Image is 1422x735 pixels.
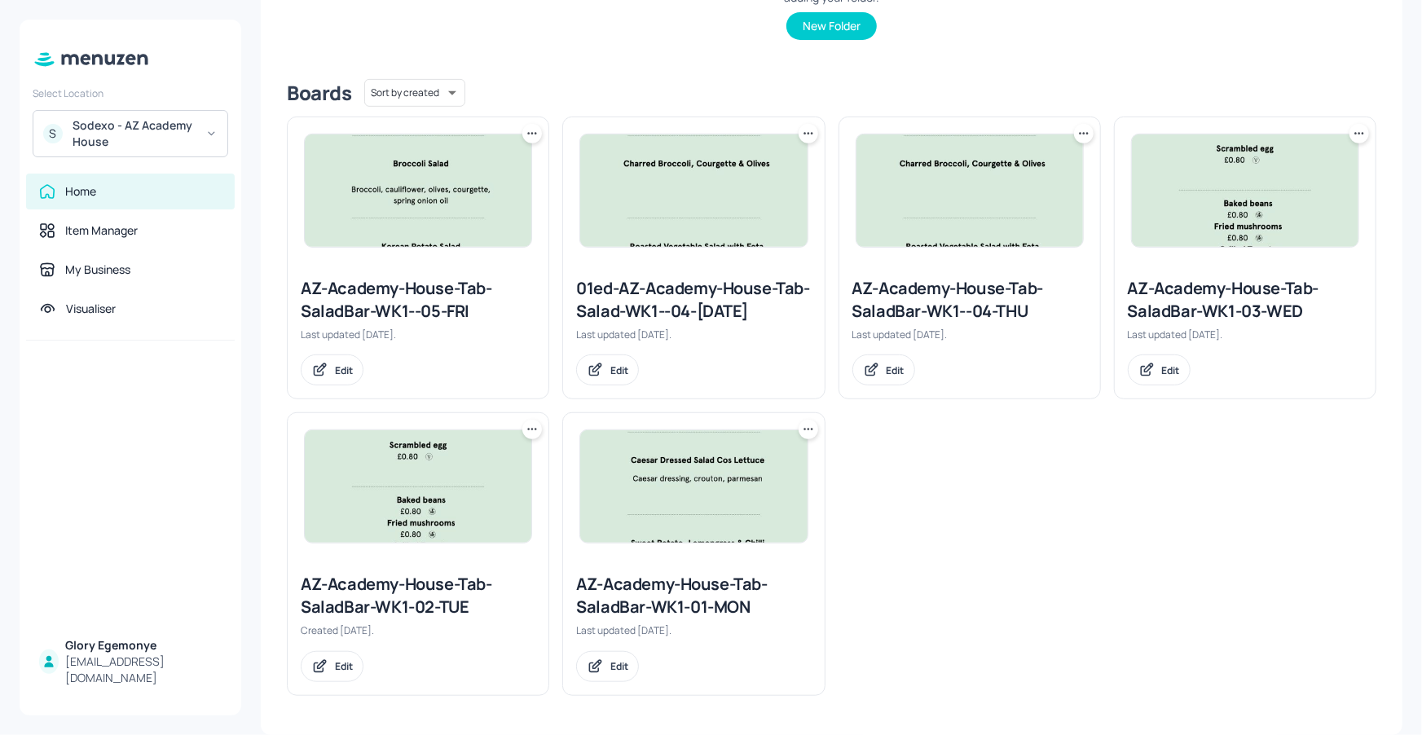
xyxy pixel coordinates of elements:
[1128,328,1363,341] div: Last updated [DATE].
[301,328,535,341] div: Last updated [DATE].
[364,77,465,109] div: Sort by created
[610,659,628,673] div: Edit
[335,363,353,377] div: Edit
[301,623,535,637] div: Created [DATE].
[43,124,63,143] div: S
[1132,134,1358,247] img: 2025-05-23-1748001881040wxwf1fyryg.jpeg
[1162,363,1180,377] div: Edit
[66,301,116,317] div: Visualiser
[305,430,531,543] img: 2025-05-23-1748001881040wxwf1fyryg.jpeg
[305,134,531,247] img: 2025-06-06-17491996006987fgijg51zwp.jpeg
[576,623,811,637] div: Last updated [DATE].
[65,262,130,278] div: My Business
[610,363,628,377] div: Edit
[580,430,807,543] img: 2025-06-02-1748856998284ofixuyx6qnl.jpeg
[576,277,811,323] div: 01ed-AZ-Academy-House-Tab-Salad-WK1--04-[DATE]
[33,86,228,100] div: Select Location
[73,117,196,150] div: Sodexo - AZ Academy House
[335,659,353,673] div: Edit
[856,134,1083,247] img: 2025-05-29-17485189019254htouf1rmma.jpeg
[786,12,877,40] button: New Folder
[65,637,222,654] div: Glory Egemonye
[580,134,807,247] img: 2025-06-04-1749050715085amyblq5sqp6.jpeg
[287,80,351,106] div: Boards
[301,573,535,618] div: AZ-Academy-House-Tab-SaladBar-WK1-02-TUE
[852,328,1087,341] div: Last updated [DATE].
[65,183,96,200] div: Home
[1128,277,1363,323] div: AZ-Academy-House-Tab-SaladBar-WK1-03-WED
[852,277,1087,323] div: AZ-Academy-House-Tab-SaladBar-WK1--04-THU
[887,363,905,377] div: Edit
[576,328,811,341] div: Last updated [DATE].
[65,222,138,239] div: Item Manager
[576,573,811,618] div: AZ-Academy-House-Tab-SaladBar-WK1-01-MON
[301,277,535,323] div: AZ-Academy-House-Tab-SaladBar-WK1--05-FRI
[65,654,222,686] div: [EMAIL_ADDRESS][DOMAIN_NAME]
